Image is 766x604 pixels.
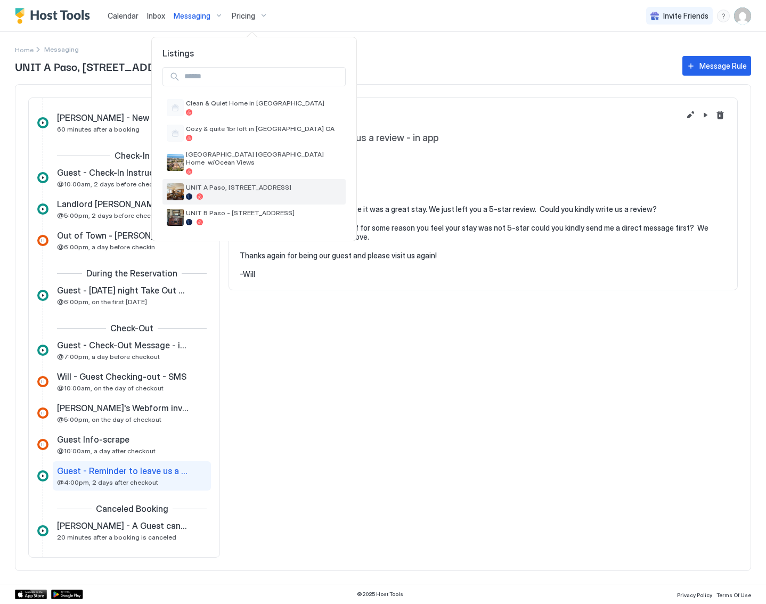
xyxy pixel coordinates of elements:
[167,209,184,226] div: listing image
[167,154,184,171] div: listing image
[186,99,341,107] span: Clean & Quiet Home in [GEOGRAPHIC_DATA]
[152,48,356,59] span: Listings
[186,183,341,191] span: UNIT A Paso, [STREET_ADDRESS]
[11,568,36,593] iframe: Intercom live chat
[186,150,341,166] span: [GEOGRAPHIC_DATA] [GEOGRAPHIC_DATA] Home w/Ocean Views
[180,68,345,86] input: Input Field
[186,125,341,133] span: Cozy & quite 1br loft in [GEOGRAPHIC_DATA] CA
[186,209,341,217] span: UNIT B Paso - [STREET_ADDRESS]
[167,183,184,200] div: listing image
